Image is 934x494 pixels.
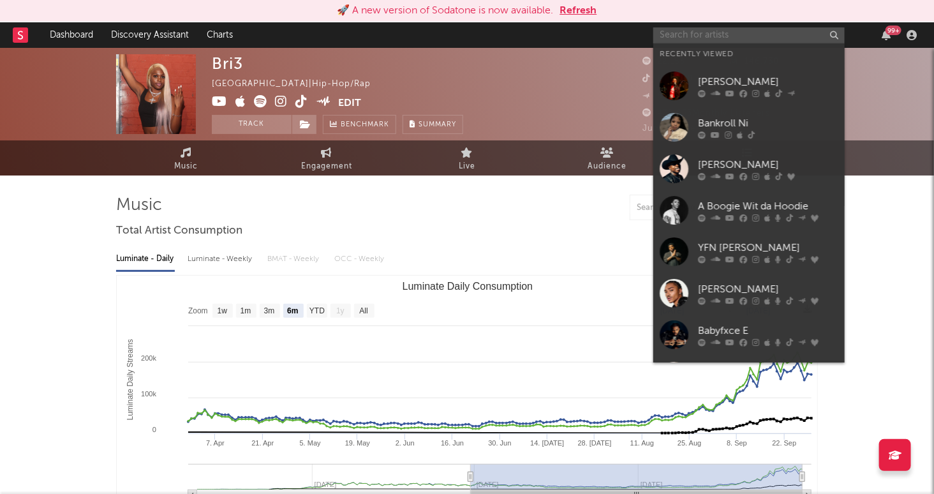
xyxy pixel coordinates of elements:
span: Total Artist Consumption [116,223,242,239]
text: 2. Jun [396,439,415,447]
div: 🚀 A new version of Sodatone is now available. [337,3,554,19]
a: Benchmark [323,115,396,134]
text: 100k [141,390,156,398]
button: Refresh [560,3,597,19]
a: A Boogie Wit da Hoodie [653,190,845,231]
text: 6m [287,307,298,316]
div: A Boogie Wit da Hoodie [698,199,838,214]
div: 99 + [886,26,901,35]
text: Luminate Daily Streams [126,339,135,420]
a: YFN [PERSON_NAME] [653,231,845,273]
text: 1m [241,307,251,316]
text: 30. Jun [488,439,511,447]
span: Live [459,159,475,174]
text: 1y [336,307,345,316]
button: Summary [403,115,463,134]
span: Jump Score: 95.5 [642,124,717,133]
button: Edit [339,95,362,111]
input: Search by song name or URL [630,203,765,213]
span: 618,000 [642,75,693,83]
text: 1w [218,307,228,316]
span: 22,153 [642,57,685,66]
a: [PERSON_NAME] [653,148,845,190]
a: [PERSON_NAME] [653,273,845,314]
div: Luminate - Daily [116,248,175,270]
text: 16. Jun [441,439,464,447]
text: Luminate Daily Consumption [403,281,533,292]
text: YTD [309,307,325,316]
a: Charts [198,22,242,48]
div: Babyfxce E [698,324,838,339]
a: Dashboard [41,22,102,48]
div: [GEOGRAPHIC_DATA] | Hip-Hop/Rap [212,77,385,92]
text: 11. Aug [630,439,654,447]
text: 14. [DATE] [530,439,564,447]
span: Summary [419,121,456,128]
text: 200k [141,354,156,362]
span: Audience [588,159,627,174]
div: YFN [PERSON_NAME] [698,241,838,256]
text: 28. [DATE] [578,439,612,447]
text: 22. Sep [773,439,797,447]
text: 3m [264,307,275,316]
span: Engagement [301,159,352,174]
text: 19. May [345,439,371,447]
text: 0 [152,426,156,433]
span: Benchmark [341,117,389,133]
span: Music [175,159,198,174]
text: 7. Apr [206,439,225,447]
text: Zoom [188,307,208,316]
div: Recently Viewed [660,47,838,62]
a: Bankroll Ni [653,107,845,148]
input: Search for artists [653,27,845,43]
a: Audience [537,140,678,176]
span: 615 [642,92,672,100]
div: [PERSON_NAME] [698,282,838,297]
a: Live [397,140,537,176]
a: Discovery Assistant [102,22,198,48]
div: Bri3 [212,54,243,73]
a: [PERSON_NAME] [653,356,845,397]
a: [PERSON_NAME] [653,65,845,107]
div: [PERSON_NAME] [698,158,838,173]
div: Bankroll Ni [698,116,838,131]
text: 5. May [300,439,322,447]
text: All [359,307,367,316]
text: 8. Sep [727,439,747,447]
div: Luminate - Weekly [188,248,255,270]
text: 25. Aug [678,439,701,447]
span: 439,653 Monthly Listeners [642,109,770,117]
button: Track [212,115,292,134]
a: Music [116,140,256,176]
text: 21. Apr [251,439,274,447]
a: Engagement [256,140,397,176]
a: Babyfxce E [653,314,845,356]
button: 99+ [882,30,891,40]
div: [PERSON_NAME] [698,75,838,90]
